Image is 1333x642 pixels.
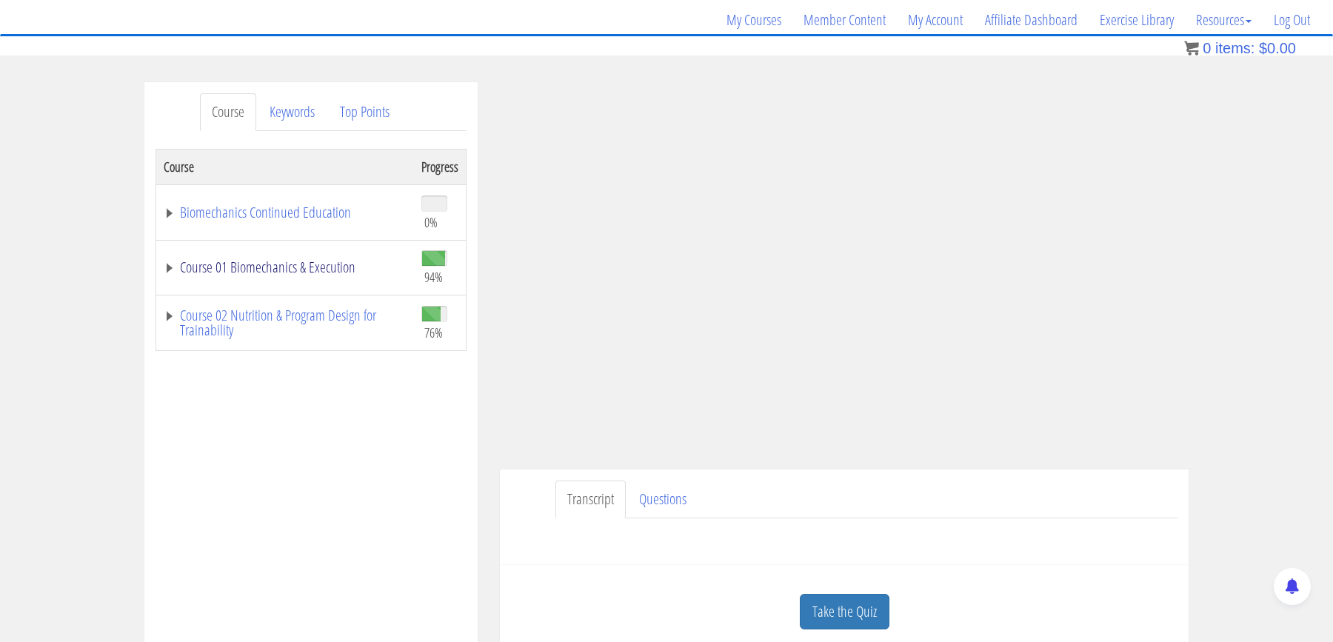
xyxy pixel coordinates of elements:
a: Course 01 Biomechanics & Execution [164,260,407,275]
span: 0 [1203,40,1211,56]
bdi: 0.00 [1259,40,1296,56]
a: Top Points [328,93,401,131]
a: Questions [627,481,698,518]
th: Progress [414,149,467,184]
img: icon11.png [1184,41,1199,56]
a: Biomechanics Continued Education [164,205,407,220]
a: Course 02 Nutrition & Program Design for Trainability [164,308,407,338]
a: Course [200,93,256,131]
a: Keywords [258,93,327,131]
span: items: [1215,40,1255,56]
span: 76% [424,324,443,341]
a: 0 items: $0.00 [1184,40,1296,56]
span: $ [1259,40,1267,56]
th: Course [156,149,415,184]
span: 0% [424,214,438,230]
a: Transcript [555,481,626,518]
a: Take the Quiz [800,594,889,630]
span: 94% [424,269,443,285]
iframe: To enrich screen reader interactions, please activate Accessibility in Grammarly extension settings [500,82,1189,469]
